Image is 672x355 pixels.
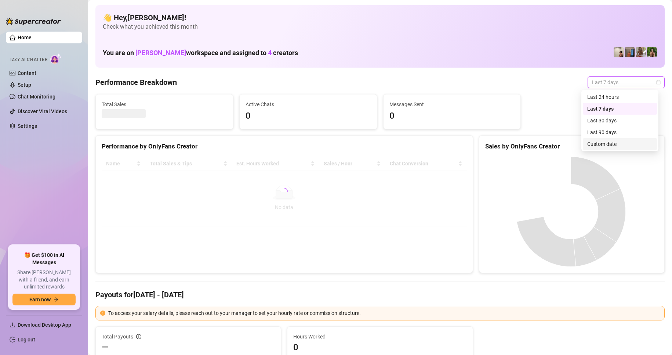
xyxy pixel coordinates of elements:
[647,47,657,57] img: Nathaniel
[587,93,653,101] div: Last 24 hours
[10,322,15,328] span: download
[293,341,466,353] span: 0
[100,311,105,316] span: exclamation-circle
[293,333,466,341] span: Hours Worked
[18,123,37,129] a: Settings
[103,49,298,57] h1: You are on workspace and assigned to creators
[592,77,660,88] span: Last 7 days
[135,49,186,57] span: [PERSON_NAME]
[18,322,71,328] span: Download Desktop App
[485,141,658,151] div: Sales by OnlyFans Creator
[583,103,657,115] div: Last 7 days
[246,109,371,123] span: 0
[12,252,76,266] span: 🎁 Get $100 in AI Messages
[587,116,653,125] div: Last 30 days
[18,337,35,343] a: Log out
[583,126,657,138] div: Last 90 days
[103,23,657,31] span: Check what you achieved this month
[625,47,635,57] img: Wayne
[12,294,76,305] button: Earn nowarrow-right
[18,82,31,88] a: Setup
[6,18,61,25] img: logo-BBDzfeDw.svg
[18,94,55,100] a: Chat Monitoring
[279,186,289,197] span: loading
[389,109,515,123] span: 0
[583,138,657,150] div: Custom date
[95,77,177,87] h4: Performance Breakdown
[636,47,646,57] img: Nathaniel
[614,47,624,57] img: Ralphy
[389,100,515,108] span: Messages Sent
[29,297,51,302] span: Earn now
[102,333,133,341] span: Total Payouts
[102,141,467,151] div: Performance by OnlyFans Creator
[50,53,62,64] img: AI Chatter
[102,100,227,108] span: Total Sales
[95,290,665,300] h4: Payouts for [DATE] - [DATE]
[136,334,141,339] span: info-circle
[587,128,653,136] div: Last 90 days
[583,91,657,103] div: Last 24 hours
[587,140,653,148] div: Custom date
[583,115,657,126] div: Last 30 days
[102,341,109,353] span: —
[656,80,661,85] span: calendar
[18,108,67,114] a: Discover Viral Videos
[18,35,32,40] a: Home
[18,70,36,76] a: Content
[587,105,653,113] div: Last 7 days
[12,269,76,291] span: Share [PERSON_NAME] with a friend, and earn unlimited rewards
[10,56,47,63] span: Izzy AI Chatter
[103,12,657,23] h4: 👋 Hey, [PERSON_NAME] !
[246,100,371,108] span: Active Chats
[54,297,59,302] span: arrow-right
[108,309,660,317] div: To access your salary details, please reach out to your manager to set your hourly rate or commis...
[268,49,272,57] span: 4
